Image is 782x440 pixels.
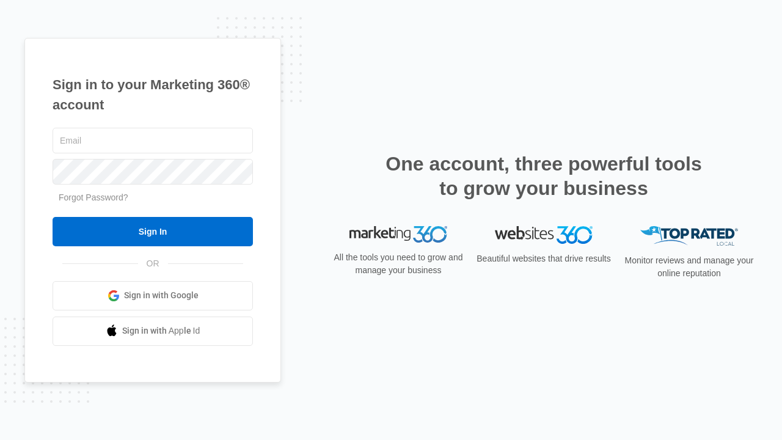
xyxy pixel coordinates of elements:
[475,252,612,265] p: Beautiful websites that drive results
[330,251,467,277] p: All the tools you need to grow and manage your business
[59,193,128,202] a: Forgot Password?
[621,254,758,280] p: Monitor reviews and manage your online reputation
[122,324,200,337] span: Sign in with Apple Id
[382,152,706,200] h2: One account, three powerful tools to grow your business
[53,317,253,346] a: Sign in with Apple Id
[138,257,168,270] span: OR
[495,226,593,244] img: Websites 360
[124,289,199,302] span: Sign in with Google
[640,226,738,246] img: Top Rated Local
[53,281,253,310] a: Sign in with Google
[349,226,447,243] img: Marketing 360
[53,217,253,246] input: Sign In
[53,128,253,153] input: Email
[53,75,253,115] h1: Sign in to your Marketing 360® account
